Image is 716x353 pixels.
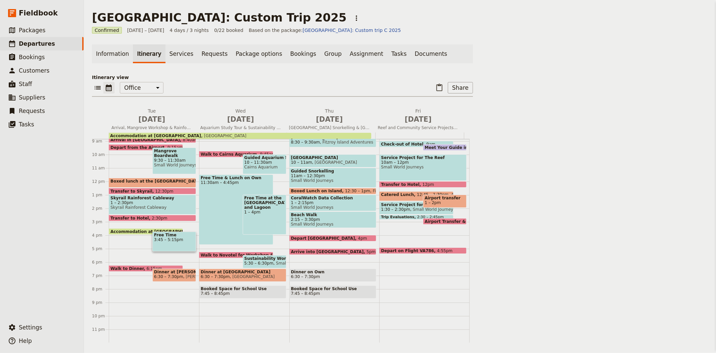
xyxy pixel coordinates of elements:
[378,108,459,124] h2: Fri
[92,152,109,157] div: 10 am
[291,169,375,173] span: Guided Snorkelling
[244,261,274,266] span: 5:30 – 6:30pm
[110,266,147,271] span: Walk to Dinner
[109,215,196,221] div: Transfer to Hotel2:30pm
[200,108,281,124] h2: Wed
[411,44,451,63] a: Documents
[434,82,445,93] button: Paste itinerary item
[200,114,281,124] span: [DATE]
[92,206,109,211] div: 2 pm
[19,67,49,74] span: Customers
[291,196,375,200] span: CoralWatch Data Collection
[437,248,452,253] span: 4:55pm
[109,133,371,139] div: Accommodation at [GEOGRAPHIC_DATA][GEOGRAPHIC_DATA]
[291,173,375,178] span: 11am – 12:30pm
[379,20,470,343] div: Continental Breakfast at Hotel8 – 8:45amGUIDE - Arrive at OfficeCheck-out of Hotel9amMeet Your Gu...
[109,228,183,235] div: Accommodation at [GEOGRAPHIC_DATA]
[417,192,448,200] span: 12:45 – 1:30pm
[201,175,272,180] span: Free Time & Lunch on Own
[92,327,109,332] div: 11 pm
[92,44,133,63] a: Information
[92,286,109,292] div: 8 pm
[92,260,109,265] div: 6 pm
[19,94,45,101] span: Suppliers
[110,216,152,220] span: Transfer to Hotel
[154,237,194,242] span: 3:45 – 5:15pm
[289,285,377,299] div: Booked Space for School Use7:45 – 8:45pm
[379,141,454,147] div: Check-out of Hotel9am
[199,285,286,299] div: Booked Space for School Use7:45 – 8:45pm
[109,144,183,151] div: Depart from the Airport9:15am
[370,189,424,193] span: Fitzroy Island Adventures
[381,155,465,160] span: Service Project for The Reef
[289,269,377,282] div: Dinner on Own6:30 – 7:30pm
[379,215,454,220] div: Trip Evaluations2:30 – 2:45pm
[19,121,34,128] span: Tasks
[244,256,285,261] span: Sustainability Workshop
[243,154,286,174] div: Guided Aquarium Study Tour10 – 11:30amCairns Aquarium
[291,155,375,160] span: [GEOGRAPHIC_DATA]
[291,217,375,222] span: 2:15 – 3:30pm
[422,182,434,187] span: 12pm
[92,246,109,251] div: 5 pm
[289,108,370,124] h2: Thu
[273,261,319,266] span: Small World Journeys
[92,179,109,184] div: 12 pm
[425,200,441,205] span: 1 – 2pm
[291,286,375,291] span: Booked Space for School Use
[110,133,201,138] span: Accommodation at [GEOGRAPHIC_DATA]
[92,165,109,171] div: 11 am
[109,188,196,194] div: Transfer to Skyrail12:30pm
[110,189,155,193] span: Transfer to Skyrail
[425,145,517,150] span: Meet Your Guide in Reception & Depart
[379,247,467,254] div: Depart on Flight VA7864:55pm
[232,44,286,63] a: Package options
[199,174,273,245] div: Free Time & Lunch on Own11:30am – 4:45pm
[410,207,456,212] span: Small World Journeys
[289,188,377,194] div: Boxed Lunch on Island12:30 – 1pmFitzroy Island Adventures
[109,20,199,343] div: GUIDE - Arrive at Office7:30amArrival in [GEOGRAPHIC_DATA]8:40amDepart from the Airport9:15amMang...
[111,108,192,124] h2: Tue
[244,155,285,160] span: Guided Aquarium Study Tour
[201,133,246,138] span: [GEOGRAPHIC_DATA]
[201,274,230,279] span: 6:30 – 7:30pm
[109,125,195,130] span: Arrival, Mangrove Workshop & Rainforest Cableway
[201,270,285,274] span: Dinner at [GEOGRAPHIC_DATA]
[291,212,375,217] span: Beach Walk
[291,236,358,240] span: Depart [GEOGRAPHIC_DATA]
[109,132,464,139] div: Accommodation at [GEOGRAPHIC_DATA][GEOGRAPHIC_DATA]
[92,11,347,24] h1: [GEOGRAPHIC_DATA]: Custom Trip 2025
[183,274,233,279] span: [PERSON_NAME]'s Cafe
[109,136,196,143] div: Arrival in [GEOGRAPHIC_DATA]8:40am
[381,165,465,169] span: Small World Journeys
[425,196,465,200] span: Airport transfer
[165,44,198,63] a: Services
[379,201,454,214] div: Service Project for People From Remote Communities1:30 – 2:30pmSmall World Journeys
[289,211,377,228] div: Beach Walk2:15 – 3:30pmSmall World Journeys
[214,27,243,34] span: 0/22 booked
[92,74,473,81] p: Itinerary view
[381,182,422,187] span: Transfer to Hotel
[198,108,287,132] button: Wed [DATE]Aquarium Study Tour & Sustainability Workshop
[152,216,167,220] span: 2:30pm
[92,273,109,278] div: 7 pm
[249,27,401,34] span: Based on the package:
[303,28,401,33] a: [GEOGRAPHIC_DATA]: Custom trip C 2025
[103,82,114,93] button: Calendar view
[133,44,165,63] a: Itinerary
[320,140,373,145] span: Fitzroy Island Adventures
[244,165,285,169] span: Cairns Aquarium
[92,300,109,305] div: 9 pm
[291,140,320,145] span: 8:30 – 9:30am
[291,160,312,165] span: 10 – 11am
[291,189,345,193] span: Boxed Lunch on Island
[423,195,467,208] div: Airport transfer1 – 2pm
[230,274,275,279] span: [GEOGRAPHIC_DATA]
[154,270,194,274] span: Dinner at [PERSON_NAME][GEOGRAPHIC_DATA]
[387,44,411,63] a: Tasks
[201,180,272,185] span: 11:30am – 4:45pm
[291,270,375,274] span: Dinner on Own
[92,233,109,238] div: 4 pm
[201,152,260,156] span: Walk to Cairns Aquarium
[92,192,109,198] div: 1 pm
